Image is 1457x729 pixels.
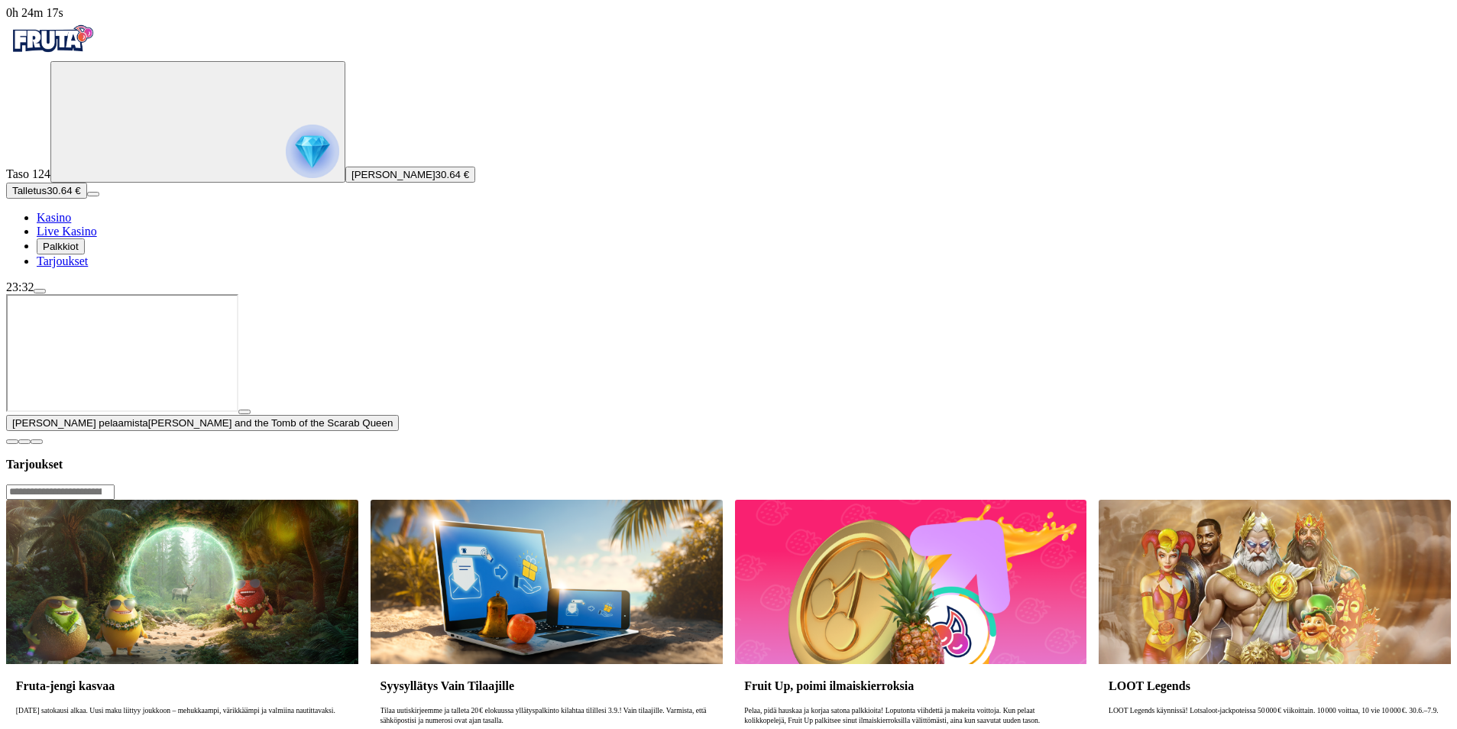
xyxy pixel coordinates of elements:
[6,211,1451,268] nav: Main menu
[6,20,1451,268] nav: Primary
[148,417,393,429] span: [PERSON_NAME] and the Tomb of the Scarab Queen
[12,185,47,196] span: Talletus
[1099,500,1451,664] img: LOOT Legends
[6,167,50,180] span: Taso 124
[37,225,97,238] a: Live Kasino
[43,241,79,252] span: Palkkiot
[371,500,723,664] img: Syysyllätys Vain Tilaajille
[37,254,88,267] a: Tarjoukset
[6,47,98,60] a: Fruta
[345,167,475,183] button: [PERSON_NAME]30.64 €
[6,294,238,412] iframe: John Hunter and the Tomb of the Scarab Queen
[47,185,80,196] span: 30.64 €
[6,6,63,19] span: user session time
[6,415,399,431] button: [PERSON_NAME] pelaamista[PERSON_NAME] and the Tomb of the Scarab Queen
[87,192,99,196] button: menu
[6,457,1451,471] h3: Tarjoukset
[6,183,87,199] button: Talletusplus icon30.64 €
[6,484,115,500] input: Search
[1109,679,1441,693] h3: LOOT Legends
[6,20,98,58] img: Fruta
[351,169,435,180] span: [PERSON_NAME]
[37,211,71,224] a: Kasino
[238,410,251,414] button: play icon
[6,439,18,444] button: close icon
[12,417,148,429] span: [PERSON_NAME] pelaamista
[435,169,469,180] span: 30.64 €
[286,125,339,178] img: reward progress
[50,61,345,183] button: reward progress
[380,679,713,693] h3: Syysyllätys Vain Tilaajille
[6,500,358,664] img: Fruta-jengi kasvaa
[18,439,31,444] button: chevron-down icon
[6,280,34,293] span: 23:32
[31,439,43,444] button: fullscreen icon
[735,500,1087,664] img: Fruit Up, poimi ilmaiskierroksia
[16,679,348,693] h3: Fruta-jengi kasvaa
[34,289,46,293] button: menu
[744,679,1077,693] h3: Fruit Up, poimi ilmaiskierroksia
[37,238,85,254] button: Palkkiot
